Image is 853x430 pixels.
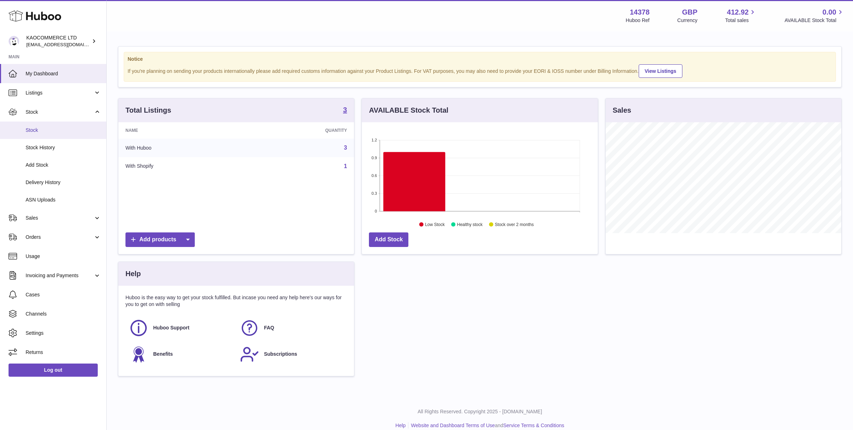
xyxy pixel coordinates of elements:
span: Listings [26,90,93,96]
p: Huboo is the easy way to get your stock fulfilled. But incase you need any help here's our ways f... [125,294,347,308]
a: 412.92 Total sales [725,7,757,24]
span: Add Stock [26,162,101,168]
img: hello@lunera.co.uk [9,36,19,47]
span: My Dashboard [26,70,101,77]
div: Currency [677,17,698,24]
strong: 14378 [630,7,650,17]
a: Subscriptions [240,345,344,364]
span: ASN Uploads [26,197,101,203]
span: 0.00 [822,7,836,17]
a: FAQ [240,318,344,338]
span: AVAILABLE Stock Total [784,17,844,24]
text: Low Stock [425,222,445,227]
text: Healthy stock [457,222,483,227]
span: Benefits [153,351,173,358]
div: Huboo Ref [626,17,650,24]
a: Add products [125,232,195,247]
h3: Help [125,269,141,279]
text: 0.9 [372,156,377,160]
a: Service Terms & Conditions [503,423,564,428]
a: Benefits [129,345,233,364]
span: Stock History [26,144,101,151]
span: [EMAIL_ADDRESS][DOMAIN_NAME] [26,42,104,47]
span: Subscriptions [264,351,297,358]
text: 0 [375,209,377,213]
span: Settings [26,330,101,337]
span: Channels [26,311,101,317]
th: Quantity [246,122,354,139]
h3: Sales [613,106,631,115]
text: Stock over 2 months [495,222,534,227]
a: Website and Dashboard Terms of Use [411,423,495,428]
a: 3 [344,145,347,151]
strong: Notice [128,56,832,63]
span: FAQ [264,324,274,331]
a: Add Stock [369,232,408,247]
span: Returns [26,349,101,356]
span: Cases [26,291,101,298]
text: 0.6 [372,173,377,178]
p: All Rights Reserved. Copyright 2025 - [DOMAIN_NAME] [112,408,847,415]
span: Delivery History [26,179,101,186]
span: 412.92 [727,7,749,17]
a: Help [396,423,406,428]
td: With Huboo [118,139,246,157]
a: View Listings [639,64,682,78]
span: Huboo Support [153,324,189,331]
a: 1 [344,163,347,169]
span: Total sales [725,17,757,24]
strong: GBP [682,7,697,17]
li: and [408,422,564,429]
strong: 3 [343,106,347,113]
span: Invoicing and Payments [26,272,93,279]
a: Huboo Support [129,318,233,338]
div: If you're planning on sending your products internationally please add required customs informati... [128,63,832,78]
span: Orders [26,234,93,241]
a: Log out [9,364,98,376]
span: Sales [26,215,93,221]
div: KAOCOMMERCE LTD [26,34,90,48]
a: 3 [343,106,347,115]
text: 1.2 [372,138,377,142]
text: 0.3 [372,191,377,195]
span: Stock [26,109,93,115]
h3: AVAILABLE Stock Total [369,106,448,115]
h3: Total Listings [125,106,171,115]
th: Name [118,122,246,139]
td: With Shopify [118,157,246,176]
span: Usage [26,253,101,260]
a: 0.00 AVAILABLE Stock Total [784,7,844,24]
span: Stock [26,127,101,134]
